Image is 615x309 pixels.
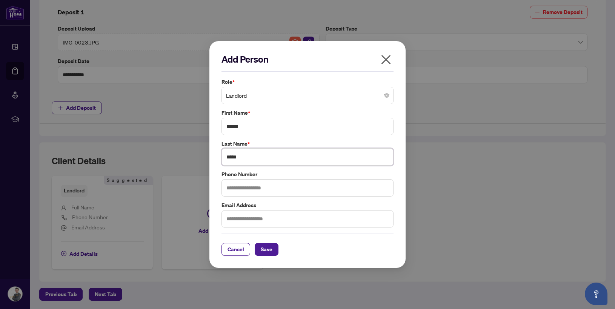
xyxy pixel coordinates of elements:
[226,88,389,103] span: Landlord
[380,54,392,66] span: close
[221,201,394,209] label: Email Address
[261,243,272,255] span: Save
[221,109,394,117] label: First Name
[221,170,394,178] label: Phone Number
[221,243,250,256] button: Cancel
[221,78,394,86] label: Role
[585,283,607,305] button: Open asap
[221,53,394,65] h2: Add Person
[221,140,394,148] label: Last Name
[228,243,244,255] span: Cancel
[255,243,278,256] button: Save
[384,93,389,98] span: close-circle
